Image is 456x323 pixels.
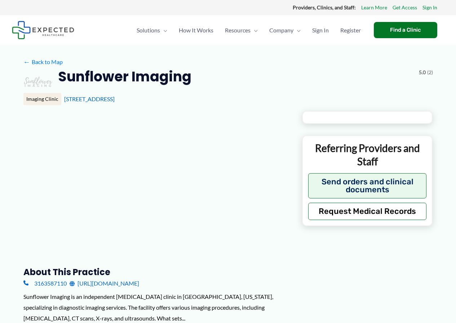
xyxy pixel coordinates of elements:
a: [STREET_ADDRESS] [64,95,115,102]
h2: Sunflower Imaging [58,68,191,85]
span: Menu Toggle [293,18,301,43]
a: Learn More [361,3,387,12]
span: (2) [427,68,433,77]
span: Sign In [312,18,329,43]
span: 5.0 [419,68,426,77]
div: Imaging Clinic [23,93,61,105]
span: ← [23,58,30,65]
button: Send orders and clinical documents [308,173,427,198]
a: ResourcesMenu Toggle [219,18,264,43]
span: Solutions [137,18,160,43]
span: Register [340,18,361,43]
span: How It Works [179,18,213,43]
p: Referring Providers and Staff [308,142,427,168]
a: 3163587110 [23,278,67,289]
span: Company [269,18,293,43]
span: Menu Toggle [251,18,258,43]
a: [URL][DOMAIN_NAME] [70,278,139,289]
a: Find a Clinic [374,22,437,38]
a: CompanyMenu Toggle [264,18,306,43]
span: Menu Toggle [160,18,167,43]
a: Sign In [306,18,335,43]
a: SolutionsMenu Toggle [131,18,173,43]
h3: About this practice [23,266,291,278]
img: Expected Healthcare Logo - side, dark font, small [12,21,74,39]
button: Request Medical Records [308,203,427,220]
a: Get Access [393,3,417,12]
a: ←Back to Map [23,57,63,67]
a: Sign In [422,3,437,12]
a: How It Works [173,18,219,43]
strong: Providers, Clinics, and Staff: [293,4,356,10]
a: Register [335,18,367,43]
nav: Primary Site Navigation [131,18,367,43]
span: Resources [225,18,251,43]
